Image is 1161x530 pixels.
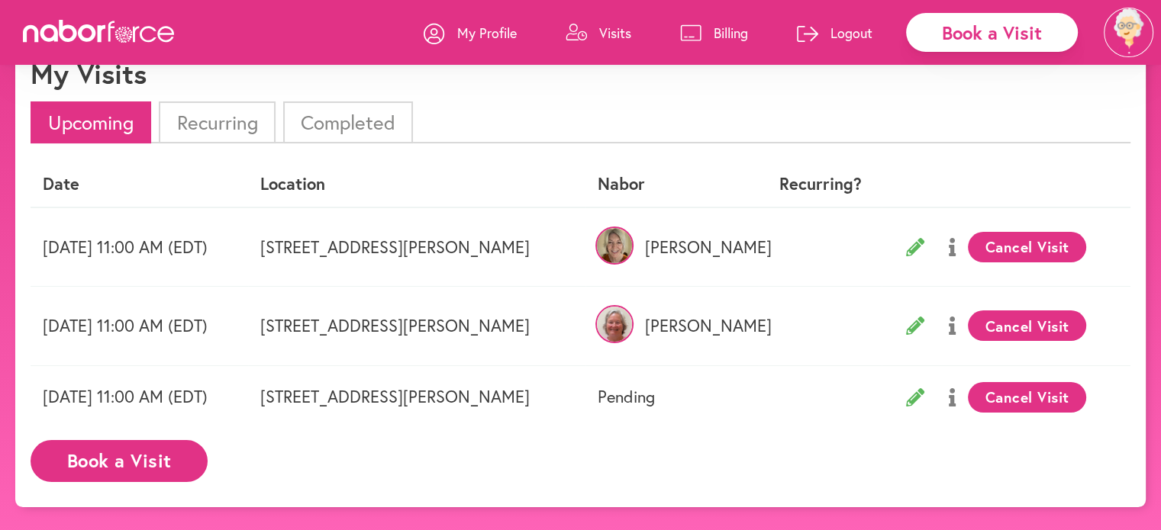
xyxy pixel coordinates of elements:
[31,101,151,143] li: Upcoming
[31,365,248,429] td: [DATE] 11:00 AM (EDT)
[585,365,759,429] td: Pending
[566,10,631,56] a: Visits
[599,24,631,42] p: Visits
[31,451,208,466] a: Book a Visit
[424,10,517,56] a: My Profile
[714,24,748,42] p: Billing
[248,365,585,429] td: [STREET_ADDRESS][PERSON_NAME]
[248,287,585,365] td: [STREET_ADDRESS][PERSON_NAME]
[31,287,248,365] td: [DATE] 11:00 AM (EDT)
[595,305,634,343] img: Uv4h3K5QEuohQpJFrirQ
[159,101,275,143] li: Recurring
[31,207,248,287] td: [DATE] 11:00 AM (EDT)
[830,24,872,42] p: Logout
[1104,8,1153,57] img: efc20bcf08b0dac87679abea64c1faab.png
[248,207,585,287] td: [STREET_ADDRESS][PERSON_NAME]
[797,10,872,56] a: Logout
[31,57,147,90] h1: My Visits
[457,24,517,42] p: My Profile
[598,316,747,336] p: [PERSON_NAME]
[598,237,747,257] p: [PERSON_NAME]
[759,162,882,207] th: Recurring?
[680,10,748,56] a: Billing
[595,226,634,265] img: exIzzLgTR67iDZHr0bv2
[585,162,759,207] th: Nabor
[906,13,1078,52] div: Book a Visit
[31,440,208,482] button: Book a Visit
[283,101,413,143] li: Completed
[968,310,1086,341] button: Cancel Visit
[31,162,248,207] th: Date
[968,232,1086,262] button: Cancel Visit
[248,162,585,207] th: Location
[968,382,1086,413] button: Cancel Visit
